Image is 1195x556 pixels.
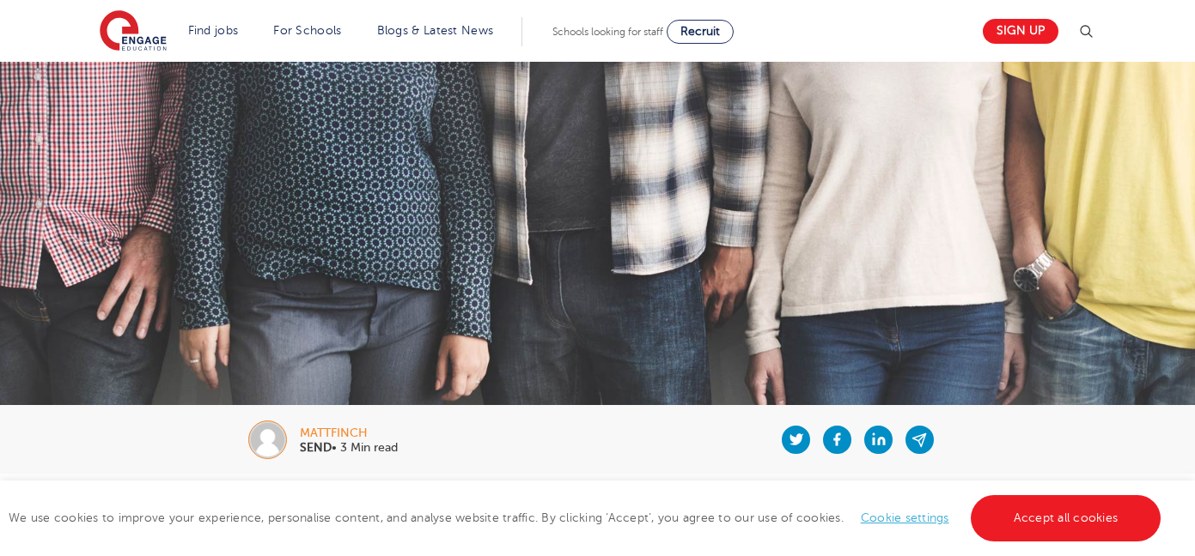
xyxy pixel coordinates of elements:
[971,495,1161,541] a: Accept all cookies
[680,25,720,38] span: Recruit
[100,10,167,53] img: Engage Education
[300,427,398,439] div: mattfinch
[377,24,494,37] a: Blogs & Latest News
[983,19,1058,44] a: Sign up
[300,442,398,454] p: • 3 Min read
[9,511,1165,524] span: We use cookies to improve your experience, personalise content, and analyse website traffic. By c...
[861,511,949,524] a: Cookie settings
[273,24,341,37] a: For Schools
[188,24,239,37] a: Find jobs
[552,26,663,38] span: Schools looking for staff
[300,441,332,454] b: SEND
[667,20,734,44] a: Recruit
